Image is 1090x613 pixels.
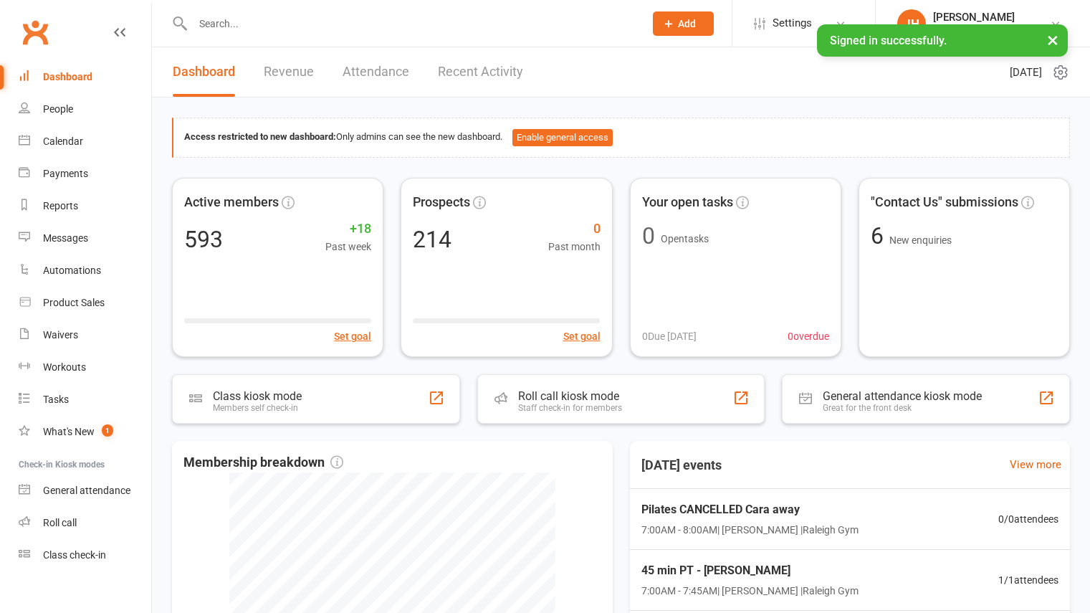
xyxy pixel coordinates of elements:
div: People [43,103,73,115]
div: Payments [43,168,88,179]
div: Only admins can see the new dashboard. [184,129,1058,146]
a: Tasks [19,384,151,416]
span: Open tasks [661,233,709,244]
div: Members self check-in [213,403,302,413]
div: Roll call [43,517,77,528]
span: Your open tasks [642,192,733,213]
div: JH [897,9,926,38]
a: Roll call [19,507,151,539]
div: Great for the front desk [823,403,982,413]
h3: [DATE] events [630,452,733,478]
span: 7:00AM - 7:45AM | [PERSON_NAME] | Raleigh Gym [641,583,859,599]
button: Enable general access [512,129,613,146]
span: Signed in successfully. [830,34,947,47]
div: Workouts [43,361,86,373]
a: Reports [19,190,151,222]
strong: Access restricted to new dashboard: [184,131,336,142]
div: 214 [413,228,451,251]
a: Revenue [264,47,314,97]
span: [DATE] [1010,64,1042,81]
div: Roll call kiosk mode [518,389,622,403]
a: View more [1010,456,1061,473]
span: 6 [871,222,889,250]
div: Tasks [43,394,69,405]
div: Messages [43,232,88,244]
span: Settings [773,7,812,39]
a: Payments [19,158,151,190]
input: Search... [188,14,634,34]
button: Add [653,11,714,36]
a: Calendar [19,125,151,158]
span: Prospects [413,192,470,213]
span: Pilates CANCELLED Cara away [641,500,859,519]
button: Set goal [334,328,371,344]
span: New enquiries [889,234,952,246]
div: Reports [43,200,78,212]
div: Bellingen Fitness [933,24,1015,37]
a: Dashboard [173,47,235,97]
div: Automations [43,265,101,276]
a: Product Sales [19,287,151,319]
div: General attendance kiosk mode [823,389,982,403]
a: Dashboard [19,61,151,93]
a: Automations [19,255,151,287]
div: What's New [43,426,95,437]
a: Workouts [19,351,151,384]
a: Messages [19,222,151,255]
div: Class check-in [43,549,106,561]
span: 1 [102,424,113,437]
div: Staff check-in for members [518,403,622,413]
span: 1 / 1 attendees [998,572,1058,588]
button: × [1040,24,1066,55]
div: General attendance [43,485,130,496]
a: People [19,93,151,125]
div: Dashboard [43,71,92,82]
span: 0 / 0 attendees [998,511,1058,527]
a: Attendance [343,47,409,97]
div: 0 [642,224,655,247]
span: Active members [184,192,279,213]
button: Set goal [563,328,601,344]
div: Calendar [43,136,83,147]
a: General attendance kiosk mode [19,475,151,507]
div: [PERSON_NAME] [933,11,1015,24]
span: 7:00AM - 8:00AM | [PERSON_NAME] | Raleigh Gym [641,522,859,538]
a: What's New1 [19,416,151,448]
span: Past week [325,239,371,255]
span: Add [678,18,696,29]
a: Recent Activity [438,47,523,97]
span: 0 [548,219,601,239]
div: Class kiosk mode [213,389,302,403]
div: Waivers [43,329,78,341]
span: 45 min PT - [PERSON_NAME] [641,561,859,580]
span: 0 overdue [788,328,829,344]
span: Membership breakdown [183,452,343,473]
a: Class kiosk mode [19,539,151,571]
a: Waivers [19,319,151,351]
div: 593 [184,228,223,251]
a: Clubworx [17,14,53,50]
span: +18 [325,219,371,239]
div: Product Sales [43,297,105,308]
span: "Contact Us" submissions [871,192,1018,213]
span: 0 Due [DATE] [642,328,697,344]
span: Past month [548,239,601,255]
